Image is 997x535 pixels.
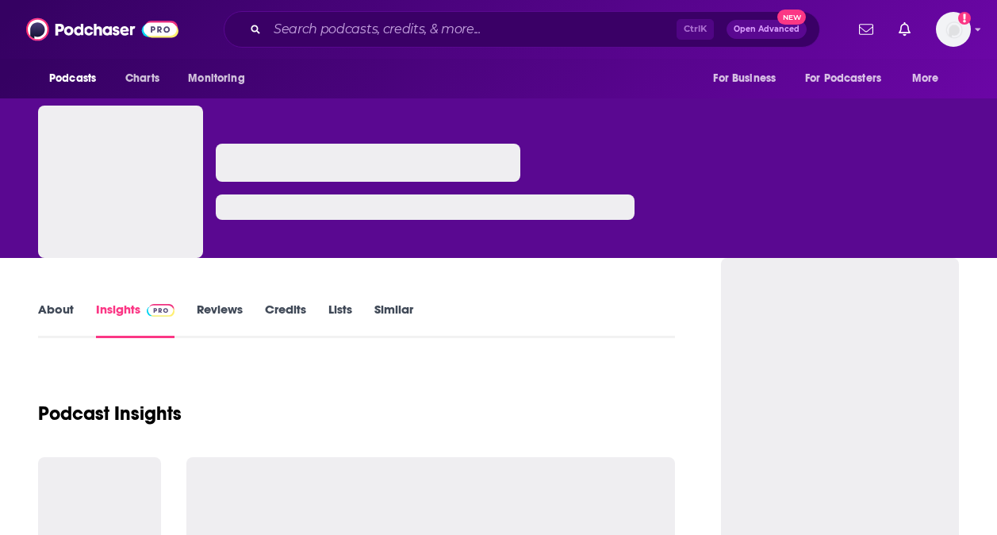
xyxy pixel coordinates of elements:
[795,64,904,94] button: open menu
[267,17,677,42] input: Search podcasts, credits, & more...
[702,64,796,94] button: open menu
[265,302,306,338] a: Credits
[936,12,971,47] span: Logged in as Morgan16
[224,11,820,48] div: Search podcasts, credits, & more...
[49,67,96,90] span: Podcasts
[38,302,74,338] a: About
[892,16,917,43] a: Show notifications dropdown
[38,64,117,94] button: open menu
[96,302,174,338] a: InsightsPodchaser Pro
[38,402,182,425] h1: Podcast Insights
[177,64,265,94] button: open menu
[727,20,807,39] button: Open AdvancedNew
[936,12,971,47] button: Show profile menu
[188,67,244,90] span: Monitoring
[328,302,352,338] a: Lists
[936,12,971,47] img: User Profile
[677,19,714,40] span: Ctrl K
[853,16,880,43] a: Show notifications dropdown
[901,64,959,94] button: open menu
[197,302,243,338] a: Reviews
[115,64,169,94] a: Charts
[125,67,159,90] span: Charts
[912,67,939,90] span: More
[713,67,776,90] span: For Business
[147,304,174,317] img: Podchaser Pro
[734,25,800,33] span: Open Advanced
[374,302,413,338] a: Similar
[805,67,881,90] span: For Podcasters
[26,14,178,44] img: Podchaser - Follow, Share and Rate Podcasts
[958,12,971,25] svg: Add a profile image
[777,10,806,25] span: New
